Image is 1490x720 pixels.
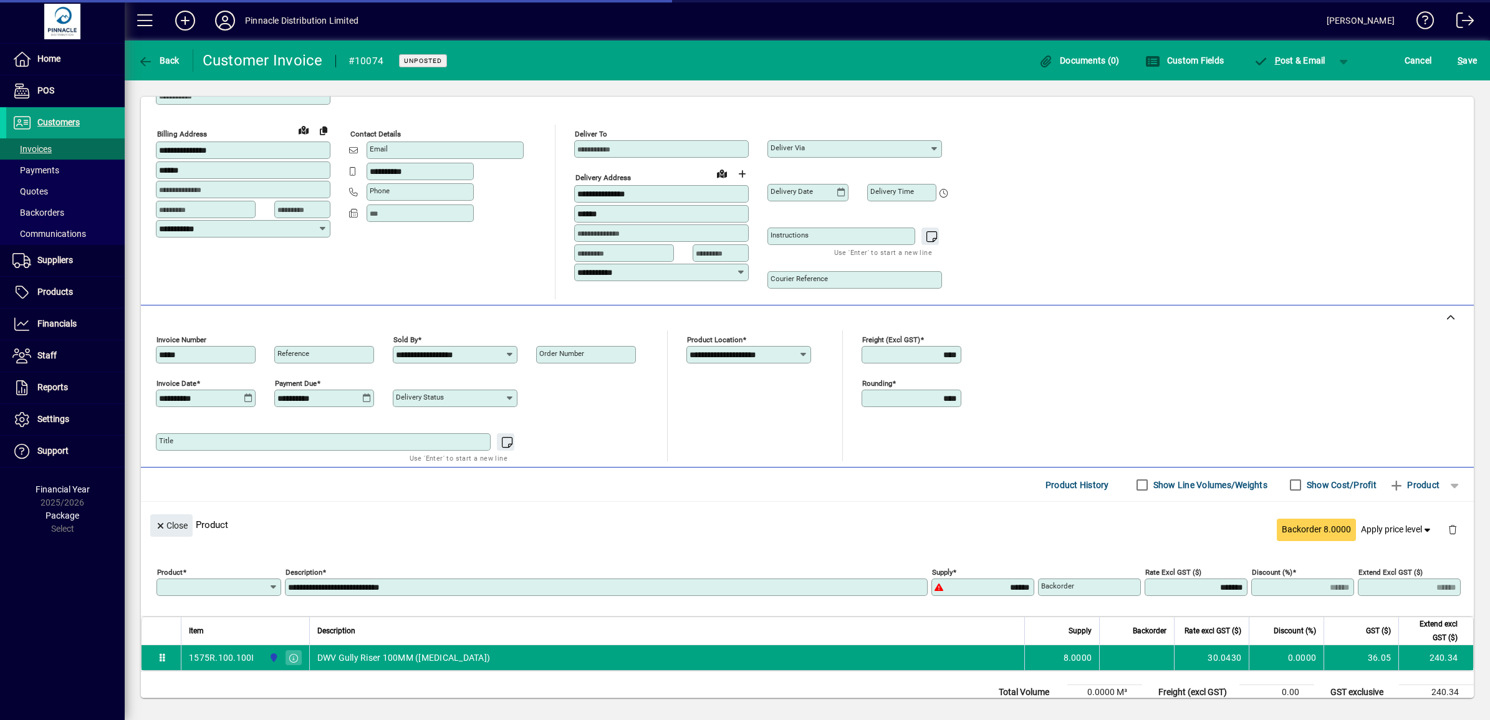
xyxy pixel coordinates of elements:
label: Show Line Volumes/Weights [1151,479,1267,491]
span: Apply price level [1361,523,1433,536]
button: Product [1383,474,1446,496]
mat-label: Phone [370,186,390,195]
mat-label: Invoice date [156,379,196,388]
mat-label: Delivery date [771,187,813,196]
a: View on map [712,163,732,183]
mat-label: Reference [277,349,309,358]
a: Backorders [6,202,125,223]
td: 240.34 [1399,685,1474,700]
button: Copy to Delivery address [314,120,334,140]
mat-label: Email [370,145,388,153]
mat-label: Delivery time [870,187,914,196]
span: Close [155,516,188,536]
span: Supply [1069,624,1092,638]
label: Show Cost/Profit [1304,479,1377,491]
span: Home [37,54,60,64]
span: Backorder 8.0000 [1282,523,1351,536]
mat-label: Sold by [393,335,418,344]
span: S [1458,55,1463,65]
button: Add [165,9,205,32]
a: Logout [1447,2,1474,43]
mat-label: Courier Reference [771,274,828,283]
span: Documents (0) [1039,55,1120,65]
div: [PERSON_NAME] [1327,11,1395,31]
mat-hint: Use 'Enter' to start a new line [834,245,932,259]
button: Delete [1438,514,1468,544]
mat-label: Order number [539,349,584,358]
a: Reports [6,372,125,403]
app-page-header-button: Back [125,49,193,72]
span: DWV Gully Riser 100MM ([MEDICAL_DATA]) [317,651,491,664]
span: ost & Email [1253,55,1325,65]
span: Unposted [404,57,442,65]
span: Invoices [12,144,52,154]
span: Discount (%) [1274,624,1316,638]
mat-label: Supply [932,568,953,577]
span: Financials [37,319,77,329]
td: 240.34 [1398,645,1473,670]
mat-label: Extend excl GST ($) [1358,568,1423,577]
app-page-header-button: Close [147,519,196,530]
button: Profile [205,9,245,32]
div: #10074 [348,51,384,71]
span: Package [46,511,79,521]
td: 36.05 [1324,645,1398,670]
mat-label: Invoice number [156,335,206,344]
button: Apply price level [1356,519,1438,541]
span: 8.0000 [1064,651,1092,664]
span: Communications [12,229,86,239]
span: Settings [37,414,69,424]
button: Save [1454,49,1480,72]
a: Invoices [6,138,125,160]
mat-label: Delivery status [396,393,444,401]
a: View on map [294,120,314,140]
span: Backorder [1133,624,1166,638]
button: Documents (0) [1036,49,1123,72]
mat-label: Title [159,436,173,445]
mat-hint: Use 'Enter' to start a new line [410,451,507,465]
button: Choose address [732,164,752,184]
span: Financial Year [36,484,90,494]
button: Product History [1041,474,1114,496]
button: Backorder 8.0000 [1277,519,1356,541]
mat-label: Freight (excl GST) [862,335,920,344]
button: Back [135,49,183,72]
div: 30.0430 [1182,651,1241,664]
span: Suppliers [37,255,73,265]
mat-label: Instructions [771,231,809,239]
div: 1575R.100.100I [189,651,254,664]
span: Product [1389,475,1440,495]
span: Description [317,624,355,638]
span: Custom Fields [1145,55,1224,65]
a: Settings [6,404,125,435]
a: Payments [6,160,125,181]
td: 0.00 [1239,685,1314,700]
td: 0.0000 M³ [1067,685,1142,700]
button: Cancel [1401,49,1435,72]
span: P [1275,55,1281,65]
mat-label: Payment due [275,379,317,388]
span: Support [37,446,69,456]
a: Knowledge Base [1407,2,1435,43]
span: Rate excl GST ($) [1185,624,1241,638]
mat-label: Product location [687,335,743,344]
a: Quotes [6,181,125,202]
span: Extend excl GST ($) [1406,617,1458,645]
mat-label: Deliver To [575,130,607,138]
mat-label: Product [157,568,183,577]
span: Backorders [12,208,64,218]
button: Close [150,514,193,537]
a: POS [6,75,125,107]
td: 0.0000 [1249,645,1324,670]
a: Home [6,44,125,75]
span: Payments [12,165,59,175]
span: ave [1458,50,1477,70]
a: Staff [6,340,125,372]
mat-label: Rate excl GST ($) [1145,568,1201,577]
a: Financials [6,309,125,340]
span: Reports [37,382,68,392]
mat-label: Rounding [862,379,892,388]
a: Communications [6,223,125,244]
span: Quotes [12,186,48,196]
span: Cancel [1405,50,1432,70]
